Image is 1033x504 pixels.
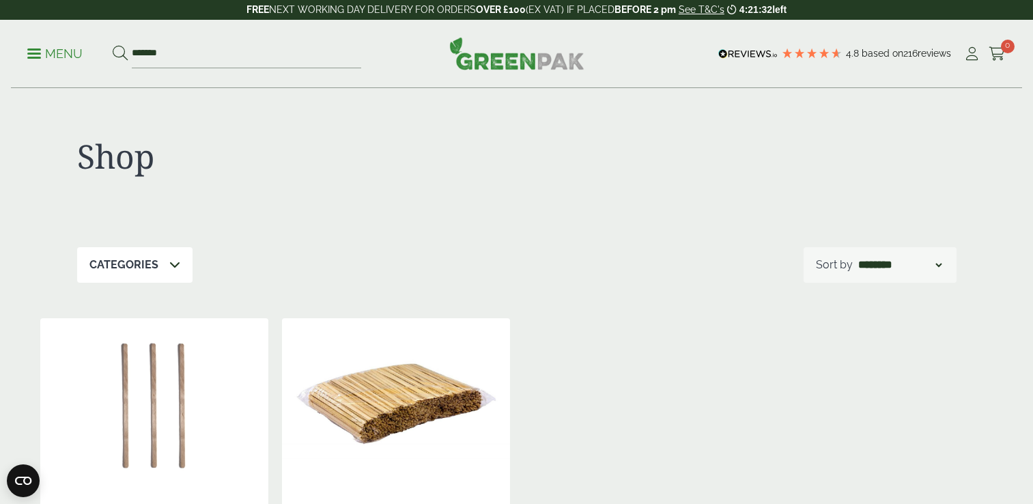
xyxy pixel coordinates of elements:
strong: BEFORE 2 pm [614,4,676,15]
img: 10160.05-High [40,318,268,489]
p: Menu [27,46,83,62]
span: reviews [918,48,951,59]
span: left [772,4,787,15]
p: Categories [89,257,158,273]
a: Menu [27,46,83,59]
button: Open CMP widget [7,464,40,497]
span: 0 [1001,40,1015,53]
span: 4:21:32 [739,4,772,15]
select: Shop order [855,257,944,273]
div: 4.79 Stars [781,47,843,59]
span: 216 [903,48,918,59]
strong: OVER £100 [476,4,526,15]
p: Sort by [816,257,853,273]
img: download (1) [282,318,510,489]
i: Cart [989,47,1006,61]
img: GreenPak Supplies [449,37,584,70]
a: 0 [989,44,1006,64]
img: REVIEWS.io [718,49,778,59]
span: 4.8 [846,48,862,59]
i: My Account [963,47,980,61]
strong: FREE [246,4,269,15]
span: Based on [862,48,903,59]
a: See T&C's [679,4,724,15]
h1: Shop [77,137,517,176]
